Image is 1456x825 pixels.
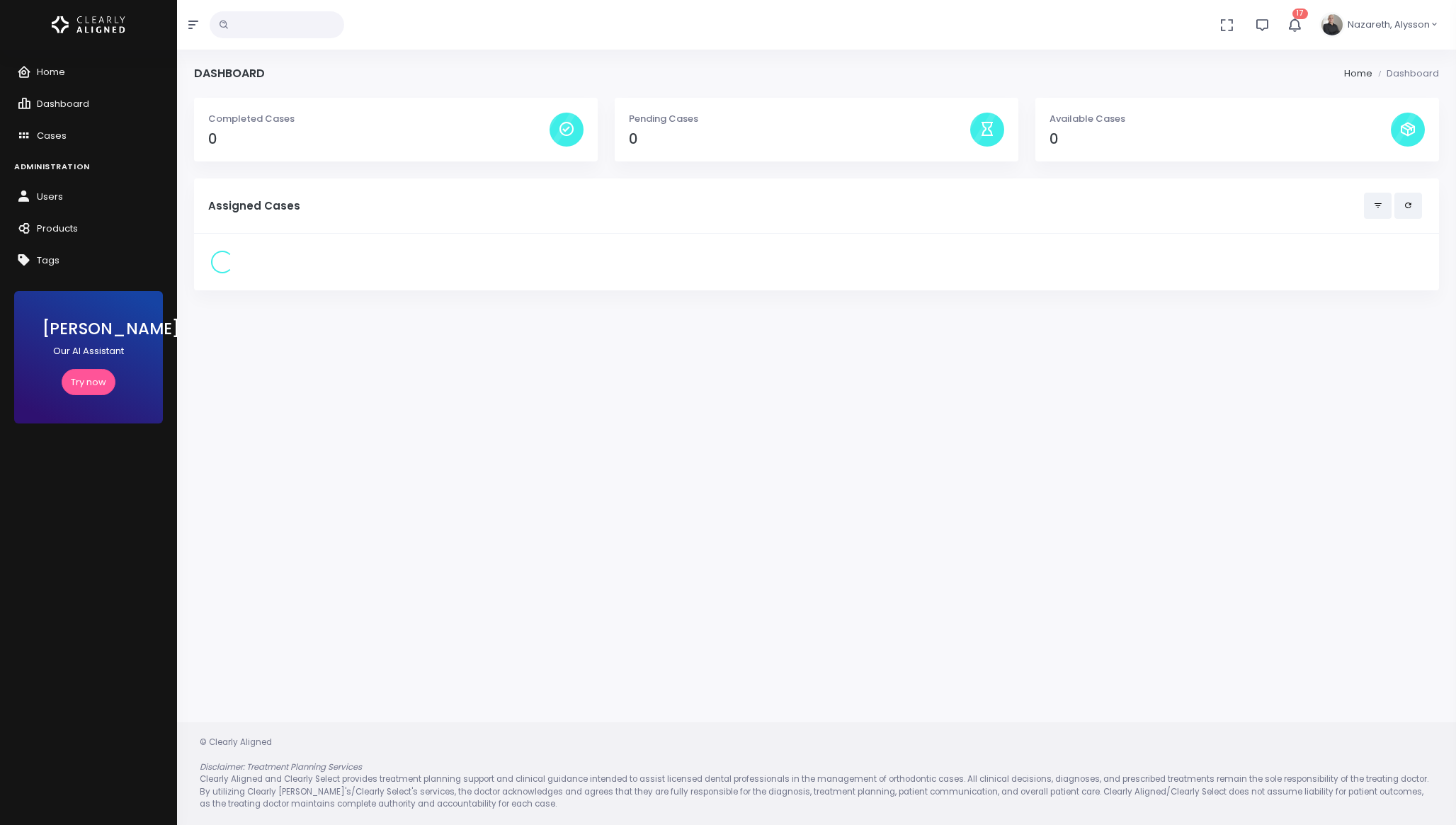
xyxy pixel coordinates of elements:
[1292,8,1308,19] span: 17
[37,65,65,79] span: Home
[1372,67,1439,81] li: Dashboard
[1319,12,1345,38] img: Header Avatar
[42,344,135,358] p: Our AI Assistant
[37,222,78,235] span: Products
[194,67,265,80] h4: Dashboard
[629,131,970,147] h4: 0
[37,190,63,203] span: Users
[37,129,67,142] span: Cases
[186,736,1448,811] div: © Clearly Aligned Clearly Aligned and Clearly Select provides treatment planning support and clin...
[37,254,59,267] span: Tags
[37,97,89,110] span: Dashboard
[42,319,135,338] h3: [PERSON_NAME]
[208,131,550,147] h4: 0
[208,112,550,126] p: Completed Cases
[62,369,115,395] a: Try now
[629,112,970,126] p: Pending Cases
[1348,18,1430,32] span: Nazareth, Alysson
[1050,112,1391,126] p: Available Cases
[52,10,125,40] img: Logo Horizontal
[1344,67,1372,81] li: Home
[1050,131,1391,147] h4: 0
[200,761,362,773] em: Disclaimer: Treatment Planning Services
[208,200,1364,212] h5: Assigned Cases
